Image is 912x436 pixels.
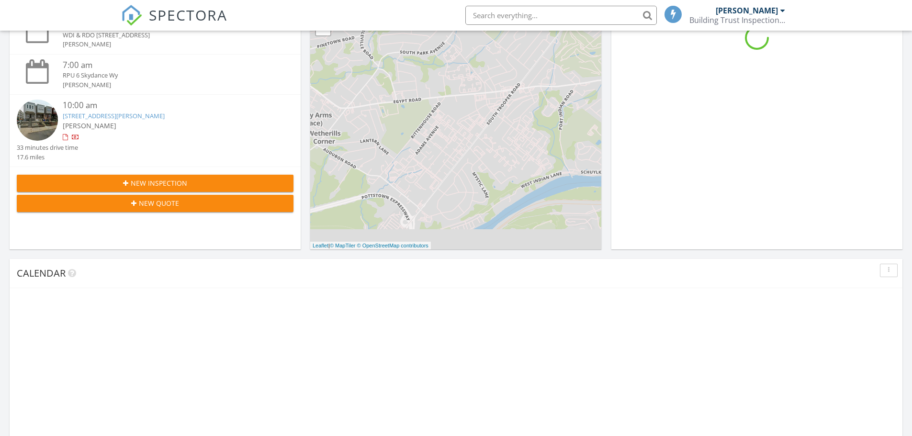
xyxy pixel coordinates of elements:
[17,143,78,152] div: 33 minutes drive time
[149,5,227,25] span: SPECTORA
[131,178,187,188] span: New Inspection
[17,100,293,162] a: 10:00 am [STREET_ADDRESS][PERSON_NAME] [PERSON_NAME] 33 minutes drive time 17.6 miles
[139,198,179,208] span: New Quote
[63,59,270,71] div: 7:00 am
[689,15,785,25] div: Building Trust Inspections, LLC
[121,13,227,33] a: SPECTORA
[63,121,116,130] span: [PERSON_NAME]
[310,242,431,250] div: |
[17,175,293,192] button: New Inspection
[63,112,165,120] a: [STREET_ADDRESS][PERSON_NAME]
[357,243,428,248] a: © OpenStreetMap contributors
[17,153,78,162] div: 17.6 miles
[63,31,270,40] div: WDI & RDO [STREET_ADDRESS]
[17,195,293,212] button: New Quote
[313,243,328,248] a: Leaflet
[63,100,270,112] div: 10:00 am
[330,243,356,248] a: © MapTiler
[716,6,778,15] div: [PERSON_NAME]
[63,80,270,89] div: [PERSON_NAME]
[17,100,58,141] img: streetview
[63,71,270,80] div: RPU 6 Skydance Wy
[17,267,66,279] span: Calendar
[121,5,142,26] img: The Best Home Inspection Software - Spectora
[465,6,657,25] input: Search everything...
[63,40,270,49] div: [PERSON_NAME]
